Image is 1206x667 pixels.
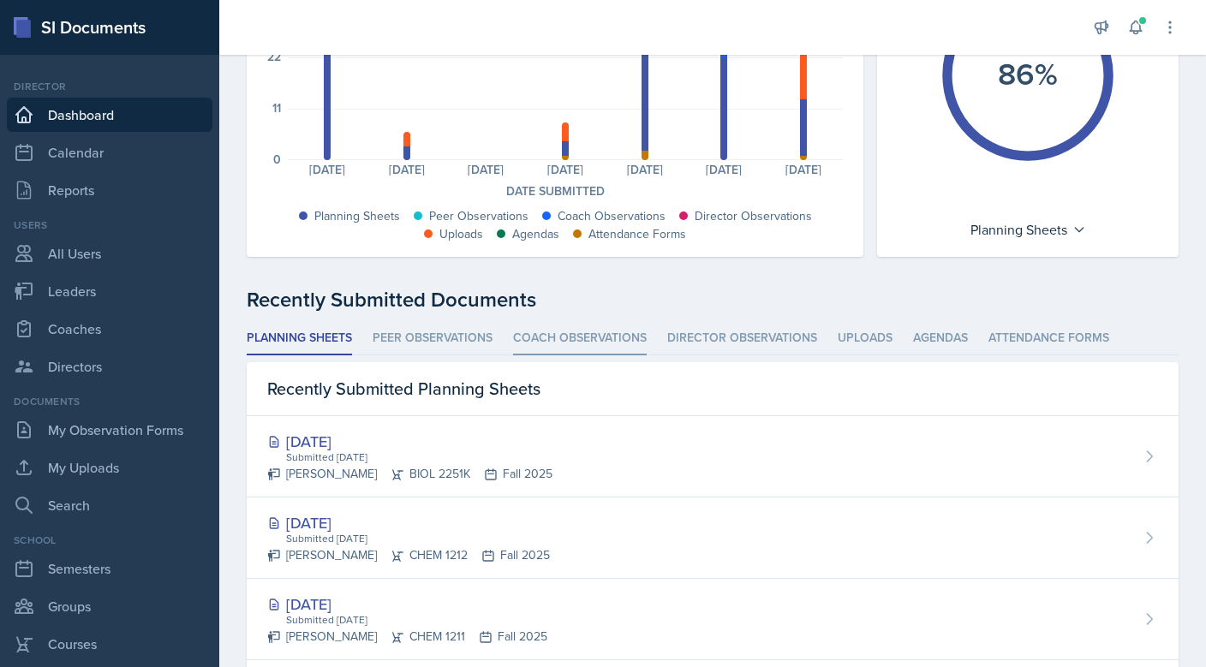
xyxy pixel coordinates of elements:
a: All Users [7,236,212,271]
div: [DATE] [288,164,367,176]
div: Recently Submitted Planning Sheets [247,362,1179,416]
a: [DATE] Submitted [DATE] [PERSON_NAME]BIOL 2251KFall 2025 [247,416,1179,497]
div: [DATE] [763,164,843,176]
div: 0 [273,153,281,165]
a: Reports [7,173,212,207]
div: Agendas [512,225,559,243]
a: My Observation Forms [7,413,212,447]
div: [DATE] [267,430,552,453]
div: [DATE] [526,164,606,176]
li: Director Observations [667,322,817,355]
li: Peer Observations [373,322,493,355]
div: [DATE] [605,164,684,176]
a: My Uploads [7,450,212,485]
a: Directors [7,349,212,384]
li: Uploads [838,322,893,355]
a: [DATE] Submitted [DATE] [PERSON_NAME]CHEM 1211Fall 2025 [247,579,1179,660]
div: [PERSON_NAME] CHEM 1211 Fall 2025 [267,628,547,646]
div: Planning Sheets [962,216,1095,243]
div: Submitted [DATE] [284,450,552,465]
a: Groups [7,589,212,623]
div: [DATE] [684,164,764,176]
div: [DATE] [367,164,447,176]
div: Recently Submitted Documents [247,284,1179,315]
div: [PERSON_NAME] CHEM 1212 Fall 2025 [267,546,550,564]
a: Leaders [7,274,212,308]
div: Coach Observations [558,207,666,225]
div: Date Submitted [267,182,843,200]
li: Coach Observations [513,322,647,355]
div: [PERSON_NAME] BIOL 2251K Fall 2025 [267,465,552,483]
div: Planning Sheets [314,207,400,225]
div: Attendance Forms [588,225,686,243]
a: Coaches [7,312,212,346]
text: 86% [998,51,1058,95]
li: Planning Sheets [247,322,352,355]
div: 22 [267,51,281,63]
div: Director Observations [695,207,812,225]
div: Director [7,79,212,94]
div: Users [7,217,212,233]
div: Documents [7,394,212,409]
div: School [7,533,212,548]
div: Submitted [DATE] [284,612,547,628]
div: 11 [272,102,281,114]
div: [DATE] [267,511,550,534]
div: Uploads [439,225,483,243]
li: Attendance Forms [988,322,1109,355]
div: [DATE] [446,164,526,176]
div: Submitted [DATE] [284,531,550,546]
a: [DATE] Submitted [DATE] [PERSON_NAME]CHEM 1212Fall 2025 [247,497,1179,579]
li: Agendas [913,322,968,355]
div: Peer Observations [429,207,528,225]
div: [DATE] [267,593,547,616]
a: Dashboard [7,98,212,132]
a: Search [7,488,212,522]
a: Courses [7,627,212,661]
a: Calendar [7,135,212,170]
a: Semesters [7,551,212,586]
